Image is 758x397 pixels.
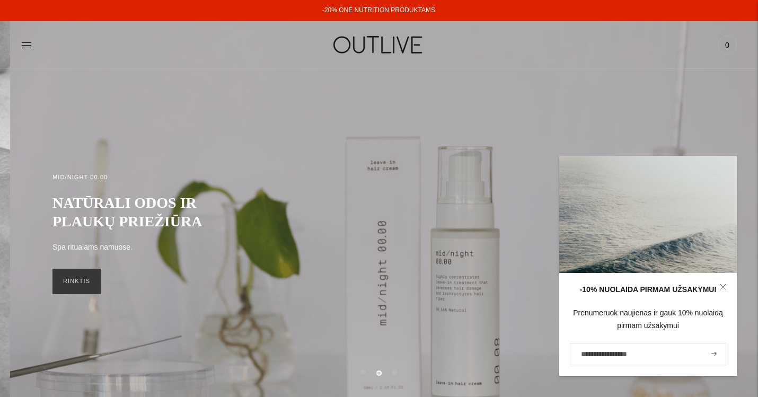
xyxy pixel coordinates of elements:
button: Move carousel to slide 2 [376,370,382,376]
div: Prenumeruok naujienas ir gauk 10% nuolaidą pirmam užsakymui [570,307,726,332]
h2: MID/NIGHT 00.00 [52,172,108,183]
a: RINKTIS [52,269,101,294]
span: 0 [720,38,735,52]
div: -10% NUOLAIDA PIRMAM UŽSAKYMUI [570,284,726,296]
button: Move carousel to slide 3 [392,369,398,375]
p: Spa ritualams namuose. [52,241,133,254]
img: OUTLIVE [313,27,445,63]
a: -20% ONE NUTRITION PRODUKTAMS [322,6,435,14]
h2: NATŪRALI ODOS IR PLAUKŲ PRIEŽIŪRA [52,193,238,231]
a: 0 [718,33,737,57]
button: Move carousel to slide 1 [360,369,366,375]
